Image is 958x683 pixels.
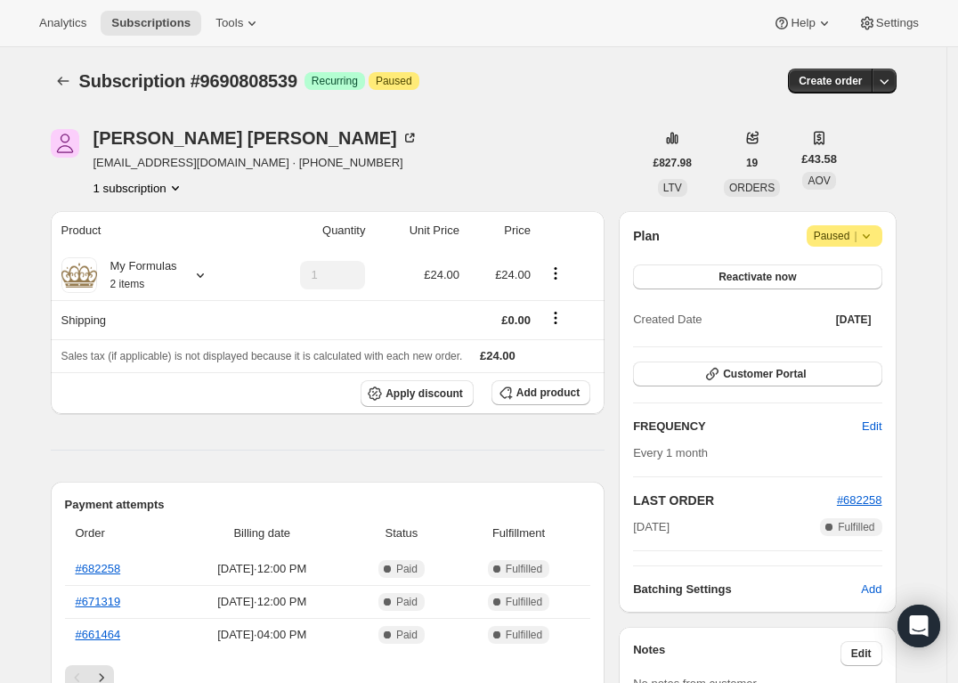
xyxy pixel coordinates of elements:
span: Apply discount [386,386,463,401]
button: Add product [491,380,590,405]
span: [DATE] [633,518,670,536]
span: Paid [396,595,418,609]
button: Product actions [93,179,184,197]
th: Product [51,211,255,250]
a: #661464 [76,628,121,641]
span: £24.00 [480,349,516,362]
h6: Batching Settings [633,581,861,598]
h2: Plan [633,227,660,245]
a: #682258 [76,562,121,575]
th: Shipping [51,300,255,339]
button: Customer Portal [633,362,881,386]
span: Sales tax (if applicable) is not displayed because it is calculated with each new order. [61,350,463,362]
span: Fulfilled [838,520,874,534]
button: Product actions [541,264,570,283]
button: Create order [788,69,873,94]
span: Fulfillment [458,524,580,542]
span: £24.00 [495,268,531,281]
button: Add [850,575,892,604]
button: Subscriptions [101,11,201,36]
th: Quantity [254,211,370,250]
span: [EMAIL_ADDRESS][DOMAIN_NAME] · [PHONE_NUMBER] [93,154,418,172]
button: Settings [848,11,930,36]
span: Create order [799,74,862,88]
span: Billing date [179,524,346,542]
div: Open Intercom Messenger [897,605,940,647]
span: Help [791,16,815,30]
h3: Notes [633,641,840,666]
div: [PERSON_NAME] [PERSON_NAME] [93,129,418,147]
span: Paid [396,628,418,642]
span: Paused [814,227,875,245]
button: Shipping actions [541,308,570,328]
span: £827.98 [654,156,692,170]
span: Reactivate now [718,270,796,284]
button: [DATE] [825,307,882,332]
span: Fulfilled [506,562,542,576]
span: Every 1 month [633,446,708,459]
span: Edit [851,646,872,661]
span: ORDERS [729,182,775,194]
button: Help [762,11,843,36]
span: | [854,229,857,243]
button: Edit [851,412,892,441]
th: Order [65,514,174,553]
h2: FREQUENCY [633,418,862,435]
span: Fulfilled [506,595,542,609]
button: Subscriptions [51,69,76,94]
button: Reactivate now [633,264,881,289]
span: Add product [516,386,580,400]
span: Subscription #9690808539 [79,71,297,91]
div: My Formulas [97,257,177,293]
span: Fulfilled [506,628,542,642]
button: Analytics [28,11,97,36]
span: AOV [808,175,830,187]
a: #671319 [76,595,121,608]
span: LTV [663,182,682,194]
button: #682258 [837,492,882,509]
span: Created Date [633,311,702,329]
span: Analytics [39,16,86,30]
span: £0.00 [501,313,531,327]
span: Add [861,581,881,598]
button: £827.98 [643,150,702,175]
span: [DATE] · 04:00 PM [179,626,346,644]
span: Tools [215,16,243,30]
h2: LAST ORDER [633,492,837,509]
h2: Payment attempts [65,496,591,514]
button: Apply discount [361,380,474,407]
a: #682258 [837,493,882,507]
span: Recurring [312,74,358,88]
span: Settings [876,16,919,30]
span: 19 [746,156,758,170]
span: Status [356,524,447,542]
span: Customer Portal [723,367,806,381]
span: £24.00 [424,268,459,281]
span: [DATE] [836,313,872,327]
span: £43.58 [801,150,837,168]
button: Edit [840,641,882,666]
button: Tools [205,11,272,36]
span: [DATE] · 12:00 PM [179,593,346,611]
button: 19 [735,150,768,175]
span: Edit [862,418,881,435]
th: Unit Price [370,211,465,250]
th: Price [465,211,536,250]
span: [DATE] · 12:00 PM [179,560,346,578]
span: Katie Hutchison [51,129,79,158]
small: 2 items [110,278,145,290]
span: Subscriptions [111,16,191,30]
span: Paused [376,74,412,88]
span: Paid [396,562,418,576]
